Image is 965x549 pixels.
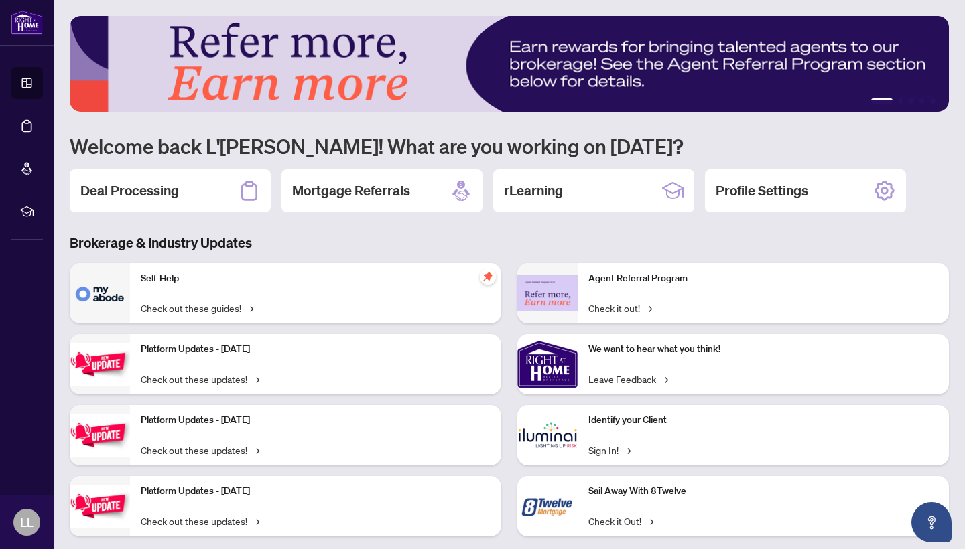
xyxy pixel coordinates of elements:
span: → [253,514,259,528]
a: Check out these updates!→ [141,372,259,386]
img: Platform Updates - June 23, 2025 [70,485,130,527]
h2: Profile Settings [716,181,808,200]
p: Sail Away With 8Twelve [588,484,938,499]
img: Self-Help [70,263,130,323]
img: Agent Referral Program [517,275,578,312]
button: Open asap [911,502,952,542]
img: Sail Away With 8Twelve [517,476,578,536]
h1: Welcome back L'[PERSON_NAME]! What are you working on [DATE]? [70,133,949,159]
p: Platform Updates - [DATE] [141,342,491,357]
span: LL [20,513,34,532]
button: 1 [871,98,893,104]
a: Check it out!→ [588,301,652,315]
img: logo [11,10,43,35]
span: → [661,372,668,386]
button: 3 [909,98,914,104]
button: 2 [898,98,903,104]
p: Platform Updates - [DATE] [141,413,491,428]
h2: Mortgage Referrals [292,181,410,200]
a: Check out these updates!→ [141,443,259,457]
img: We want to hear what you think! [517,334,578,394]
img: Platform Updates - July 21, 2025 [70,343,130,385]
span: → [645,301,652,315]
a: Check out these guides!→ [141,301,253,315]
p: We want to hear what you think! [588,342,938,357]
a: Check it Out!→ [588,514,653,528]
button: 4 [919,98,925,104]
p: Self-Help [141,271,491,286]
h2: Deal Processing [80,181,179,200]
span: → [247,301,253,315]
a: Check out these updates!→ [141,514,259,528]
h3: Brokerage & Industry Updates [70,234,949,252]
img: Slide 0 [70,16,949,112]
button: 5 [930,98,936,104]
a: Leave Feedback→ [588,372,668,386]
span: → [253,443,259,457]
span: pushpin [480,268,496,285]
span: → [647,514,653,528]
h2: rLearning [504,181,563,200]
a: Sign In!→ [588,443,631,457]
img: Identify your Client [517,405,578,465]
span: → [253,372,259,386]
p: Agent Referral Program [588,271,938,286]
p: Platform Updates - [DATE] [141,484,491,499]
img: Platform Updates - July 8, 2025 [70,414,130,456]
p: Identify your Client [588,413,938,428]
span: → [624,443,631,457]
